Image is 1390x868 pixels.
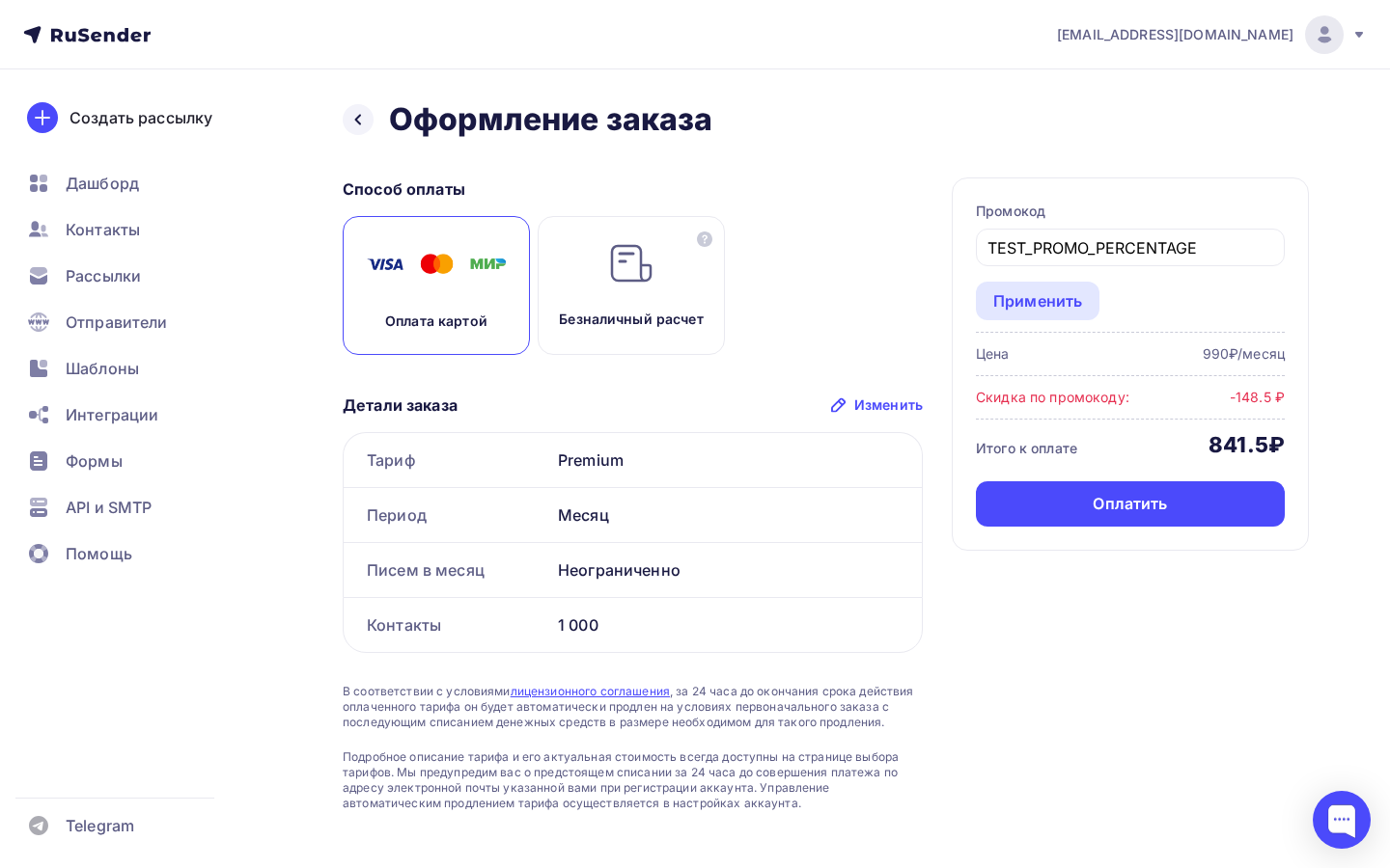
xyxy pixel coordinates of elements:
[344,543,550,597] div: Писем в месяц
[976,202,1285,221] div: Промокод
[15,210,245,249] a: Контакты
[550,433,922,487] div: Premium
[854,395,923,415] div: Изменить
[1057,15,1367,54] a: [EMAIL_ADDRESS][DOMAIN_NAME]
[976,439,1077,458] div: Итого к оплате
[66,218,140,241] span: Контакты
[66,357,139,380] span: Шаблоны
[389,100,712,139] h2: Оформление заказа
[550,543,922,597] div: Неограниченно
[66,172,139,195] span: Дашборд
[66,542,132,565] span: Помощь
[993,289,1082,312] div: Применить
[511,684,670,698] a: лицензионного соглашения
[550,598,922,652] div: 1 000
[15,303,245,341] a: Отправители
[343,684,923,730] span: В соответствии с условиями , за 24 часа до окончания срока действия оплаченного тарифа он будет а...
[343,393,458,417] p: Детали заказа
[1230,388,1285,407] div: -148.5 ₽
[66,496,152,519] span: API и SMTP
[550,488,922,542] div: Месяц
[1203,344,1285,364] div: 990₽/месяц
[66,449,123,473] span: Формы
[15,257,245,295] a: Рассылки
[559,310,704,329] p: Безналичный расчет
[343,749,923,811] span: Подробное описание тарифа и его актуальная стоимость всегда доступны на странице выбора тарифов. ...
[1093,493,1167,515] div: Оплатить
[1209,431,1285,458] div: 841.5₽
[66,311,168,334] span: Отправители
[15,164,245,203] a: Дашборд
[1057,25,1293,44] span: [EMAIL_ADDRESS][DOMAIN_NAME]
[343,177,923,201] p: Способ оплаты
[15,442,245,480] a: Формы
[976,388,1129,407] div: Скидка по промокоду:
[385,312,487,331] p: Оплата картой
[976,344,1010,364] div: Цена
[69,106,212,129] div: Создать рассылку
[344,488,550,542] div: Период
[66,403,158,426] span: Интеграции
[987,236,1274,259] input: Введите промокод
[66,814,134,837] span: Telegram
[15,349,245,388] a: Шаблоны
[66,264,141,287] span: Рассылки
[344,433,550,487] div: Тариф
[344,598,550,652] div: Контакты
